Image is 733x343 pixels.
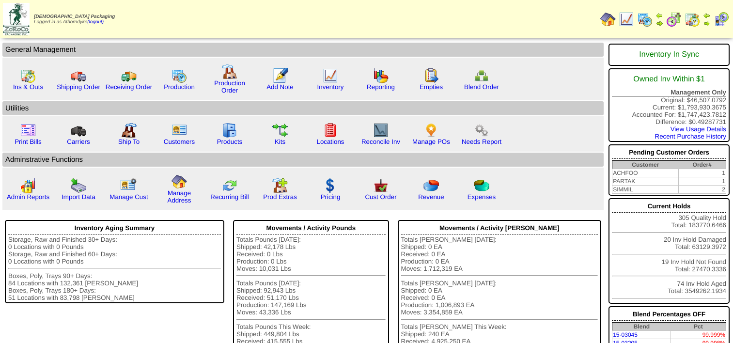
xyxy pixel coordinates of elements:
span: [DEMOGRAPHIC_DATA] Packaging [34,14,115,19]
img: prodextras.gif [272,178,288,193]
a: Revenue [418,193,444,201]
img: graph.gif [373,68,389,83]
img: cust_order.png [373,178,389,193]
img: network.png [474,68,489,83]
img: workorder.gif [423,68,439,83]
div: Management Only [612,89,726,96]
a: Shipping Order [57,83,100,91]
a: Locations [316,138,344,145]
a: Recurring Bill [210,193,249,201]
a: Needs Report [462,138,501,145]
div: Owned Inv Within $1 [612,70,726,89]
img: orders.gif [272,68,288,83]
a: Products [217,138,243,145]
div: 305 Quality Hold Total: 183770.6466 20 Inv Hold Damaged Total: 63129.3972 19 Inv Hold Not Found T... [608,198,730,304]
img: calendarblend.gif [666,12,682,27]
a: Pricing [321,193,341,201]
a: Ship To [118,138,140,145]
img: calendarinout.gif [685,12,700,27]
a: Reconcile Inv [361,138,400,145]
td: Utilities [2,101,604,115]
td: 99.999% [671,331,726,339]
img: truck2.gif [121,68,137,83]
div: Pending Customer Orders [612,146,726,159]
a: Reporting [367,83,395,91]
img: locations.gif [323,123,338,138]
img: graph2.png [20,178,36,193]
img: arrowleft.gif [703,12,711,19]
td: General Management [2,43,604,57]
img: home.gif [600,12,616,27]
a: (logout) [87,19,104,25]
a: Admin Reports [7,193,49,201]
img: home.gif [172,174,187,189]
a: Receiving Order [106,83,152,91]
a: Blend Order [464,83,499,91]
div: Current Holds [612,200,726,213]
a: Print Bills [15,138,42,145]
a: Cust Order [365,193,396,201]
td: 1 [679,169,726,177]
div: Inventory In Sync [612,46,726,64]
img: zoroco-logo-small.webp [3,3,30,35]
a: Ins & Outs [13,83,43,91]
img: truck3.gif [71,123,86,138]
img: line_graph.gif [619,12,634,27]
a: Carriers [67,138,90,145]
img: po.png [423,123,439,138]
img: factory.gif [222,64,237,79]
img: truck.gif [71,68,86,83]
img: pie_chart2.png [474,178,489,193]
img: customers.gif [172,123,187,138]
a: View Usage Details [671,125,726,133]
a: Inventory [317,83,344,91]
td: Adminstrative Functions [2,153,604,167]
th: Customer [612,161,679,169]
a: Customers [164,138,195,145]
td: SIMMIL [612,186,679,194]
a: Manage POs [412,138,450,145]
img: dollar.gif [323,178,338,193]
img: invoice2.gif [20,123,36,138]
div: Storage, Raw and Finished 30+ Days: 0 Locations with 0 Pounds Storage, Raw and Finished 60+ Days:... [8,236,221,301]
a: 15-03045 [613,331,638,338]
div: Movements / Activity [PERSON_NAME] [401,222,598,234]
a: Recent Purchase History [655,133,726,140]
a: Kits [275,138,285,145]
th: Order# [679,161,726,169]
img: import.gif [71,178,86,193]
th: Pct [671,323,726,331]
img: line_graph2.gif [373,123,389,138]
a: Manage Address [168,189,191,204]
img: pie_chart.png [423,178,439,193]
a: Import Data [62,193,95,201]
img: cabinet.gif [222,123,237,138]
div: Inventory Aging Summary [8,222,221,234]
img: arrowright.gif [655,19,663,27]
img: arrowright.gif [703,19,711,27]
td: 2 [679,186,726,194]
div: Blend Percentages OFF [612,308,726,321]
div: Movements / Activity Pounds [236,222,386,234]
a: Production [164,83,195,91]
div: Original: $46,507.0792 Current: $1,793,930.3675 Accounted For: $1,747,423.7812 Difference: $0.492... [608,68,730,142]
img: calendarcustomer.gif [714,12,729,27]
img: calendarprod.gif [637,12,653,27]
a: Expenses [468,193,496,201]
img: calendarinout.gif [20,68,36,83]
td: PARTAK [612,177,679,186]
a: Empties [420,83,443,91]
img: workflow.png [474,123,489,138]
img: workflow.gif [272,123,288,138]
img: arrowleft.gif [655,12,663,19]
span: Logged in as Athorndyke [34,14,115,25]
img: reconcile.gif [222,178,237,193]
img: managecust.png [120,178,138,193]
img: calendarprod.gif [172,68,187,83]
img: factory2.gif [121,123,137,138]
a: Add Note [266,83,294,91]
img: line_graph.gif [323,68,338,83]
td: ACHFOO [612,169,679,177]
a: Production Order [214,79,245,94]
th: Blend [612,323,671,331]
